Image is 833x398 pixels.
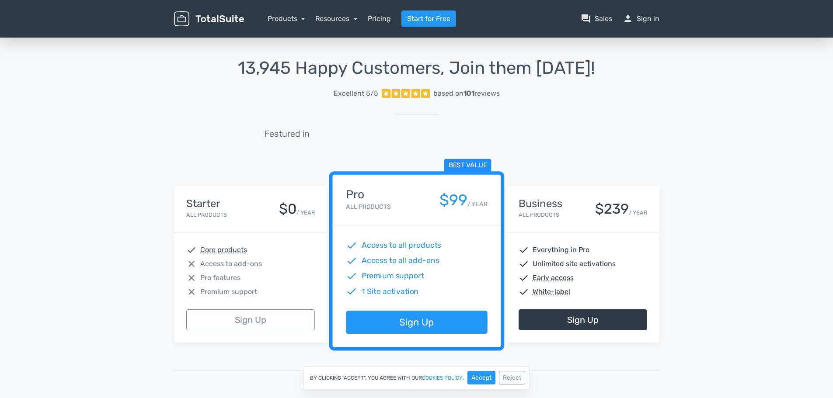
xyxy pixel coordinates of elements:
[186,309,315,330] a: Sign Up
[174,11,244,27] img: TotalSuite for WordPress
[186,211,227,218] small: All Products
[519,287,529,297] span: check
[519,309,647,330] a: Sign Up
[186,198,227,209] h4: Starter
[519,198,562,209] h4: Business
[629,208,647,217] small: / YEAR
[346,286,357,297] span: check
[368,14,391,24] a: Pricing
[467,371,495,384] button: Accept
[533,273,574,283] abbr: Early access
[200,287,257,297] span: Premium support
[346,255,357,266] span: check
[533,287,570,297] abbr: White-label
[623,14,633,24] span: person
[346,188,390,201] h4: Pro
[174,59,659,78] h1: 13,945 Happy Customers, Join them [DATE]!
[279,201,296,217] div: $0
[422,375,463,381] a: cookies policy
[413,366,420,376] span: Or
[174,85,659,102] a: Excellent 5/5 based on101reviews
[200,273,240,283] span: Pro features
[186,259,197,269] span: close
[401,10,456,27] a: Start for Free
[499,371,525,384] button: Reject
[533,259,616,269] span: Unlimited site activations
[265,129,310,138] h5: Featured in
[519,273,529,283] span: check
[361,270,424,282] span: Premium support
[346,240,357,251] span: check
[595,201,629,217] div: $239
[464,89,474,97] strong: 101
[467,200,487,209] small: / YEAR
[519,245,529,255] span: check
[186,245,197,255] span: check
[346,311,487,334] a: Sign Up
[623,14,659,24] a: personSign in
[346,270,357,282] span: check
[361,255,439,266] span: Access to all add-ons
[303,366,530,389] div: By clicking "Accept", you agree with our .
[439,192,467,209] div: $99
[186,273,197,283] span: close
[519,211,559,218] small: All Products
[268,14,305,23] a: Products
[433,88,500,99] div: based on reviews
[533,245,589,255] span: Everything in Pro
[444,159,491,173] span: Best value
[519,259,529,269] span: check
[346,203,390,211] small: All Products
[315,14,357,23] a: Resources
[200,245,247,255] abbr: Core products
[581,14,612,24] a: question_answerSales
[334,88,378,99] span: Excellent 5/5
[186,287,197,297] span: close
[581,14,591,24] span: question_answer
[200,259,262,269] span: Access to add-ons
[296,208,315,217] small: / YEAR
[361,286,418,297] span: 1 Site activation
[361,240,441,251] span: Access to all products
